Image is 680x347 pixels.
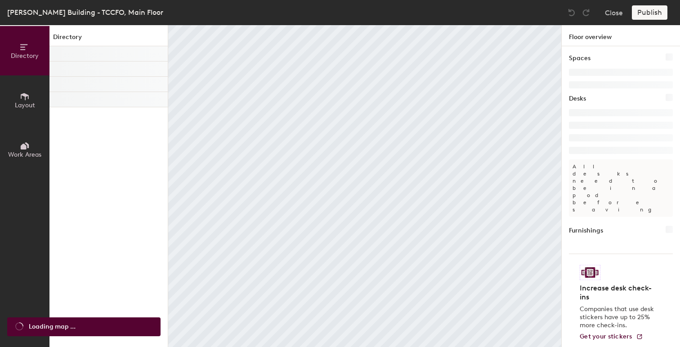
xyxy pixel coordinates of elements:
[29,322,76,332] span: Loading map ...
[569,226,603,236] h1: Furnishings
[15,101,35,109] span: Layout
[569,94,586,104] h1: Desks
[569,159,673,217] p: All desks need to be in a pod before saving
[11,52,39,60] span: Directory
[569,53,591,63] h1: Spaces
[580,284,657,302] h4: Increase desk check-ins
[580,265,600,280] img: Sticker logo
[580,333,643,341] a: Get your stickers
[562,25,680,46] h1: Floor overview
[49,32,168,46] h1: Directory
[582,8,591,17] img: Redo
[580,305,657,329] p: Companies that use desk stickers have up to 25% more check-ins.
[8,151,41,158] span: Work Areas
[605,5,623,20] button: Close
[7,7,163,18] div: [PERSON_NAME] Building - TCCFO, Main Floor
[567,8,576,17] img: Undo
[580,333,632,340] span: Get your stickers
[168,25,561,347] canvas: Map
